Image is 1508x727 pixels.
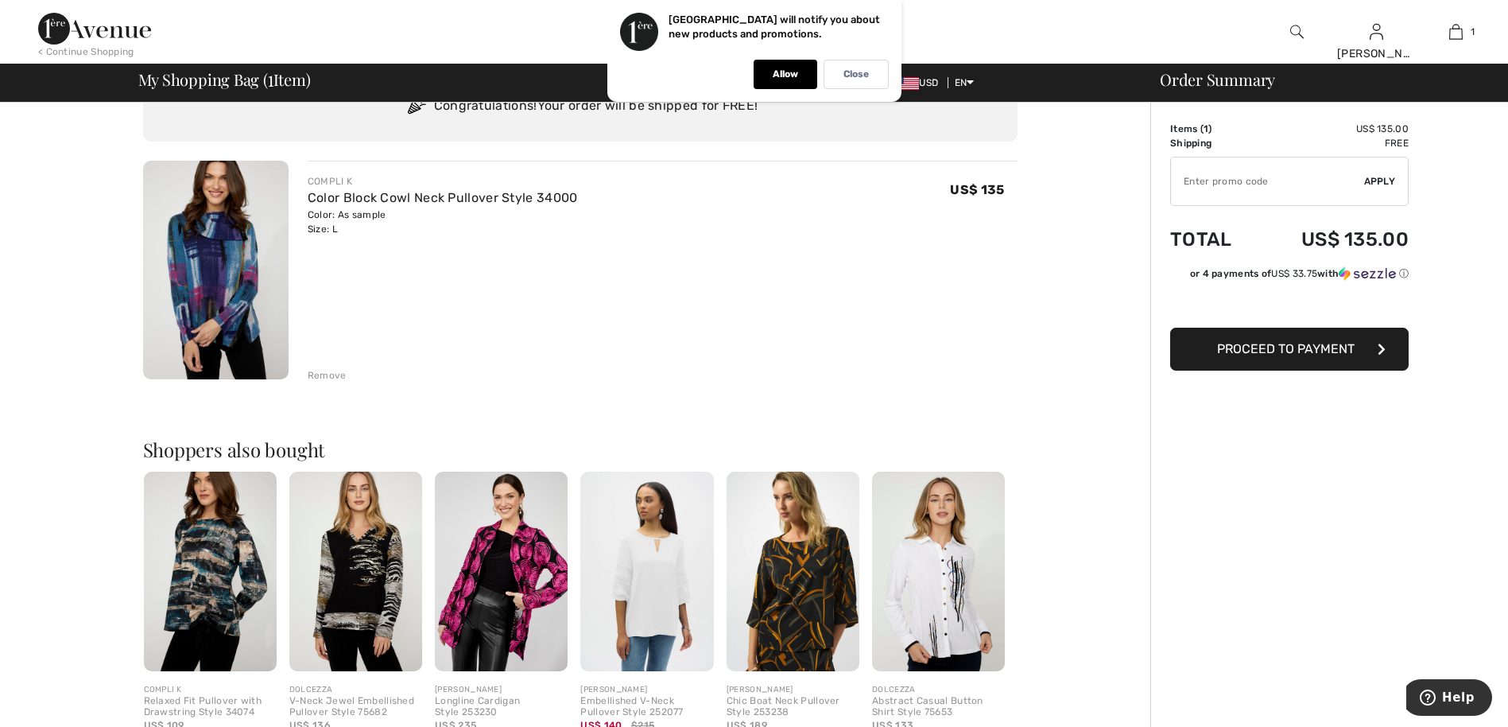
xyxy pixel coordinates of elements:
img: search the website [1290,22,1304,41]
div: V-Neck Jewel Embellished Pullover Style 75682 [289,696,422,718]
span: USD [894,77,944,88]
div: [PERSON_NAME] [435,684,568,696]
span: My Shopping Bag ( Item) [138,72,311,87]
img: Abstract Casual Button Shirt Style 75653 [872,472,1005,671]
div: Color: As sample Size: L [308,208,578,236]
td: US$ 135.00 [1257,122,1409,136]
div: [PERSON_NAME] [580,684,713,696]
div: Order Summary [1141,72,1498,87]
img: My Info [1370,22,1383,41]
div: Remove [308,368,347,383]
div: Relaxed Fit Pullover with Drawstring Style 34074 [144,696,277,718]
img: US Dollar [894,77,919,90]
iframe: Opens a widget where you can find more information [1406,679,1492,719]
div: COMPLI K [144,684,277,696]
td: Free [1257,136,1409,150]
span: 1 [268,68,273,88]
div: or 4 payments of with [1190,266,1409,281]
div: Chic Boat Neck Pullover Style 253238 [727,696,859,718]
span: Apply [1364,174,1396,189]
a: Color Block Cowl Neck Pullover Style 34000 [308,190,578,205]
img: Chic Boat Neck Pullover Style 253238 [727,472,859,671]
p: Close [843,68,869,80]
div: DOLCEZZA [289,684,422,696]
div: Abstract Casual Button Shirt Style 75653 [872,696,1005,718]
div: DOLCEZZA [872,684,1005,696]
input: Promo code [1171,157,1364,205]
img: 1ère Avenue [38,13,151,45]
iframe: PayPal-paypal [1170,286,1409,322]
div: Embellished V-Neck Pullover Style 252077 [580,696,713,718]
span: 1 [1471,25,1475,39]
span: Proceed to Payment [1217,341,1355,356]
a: 1 [1417,22,1494,41]
div: Longline Cardigan Style 253230 [435,696,568,718]
div: < Continue Shopping [38,45,134,59]
span: US$ 33.75 [1271,268,1317,279]
img: Longline Cardigan Style 253230 [435,472,568,671]
div: [PERSON_NAME] [727,684,859,696]
td: Items ( ) [1170,122,1257,136]
h2: Shoppers also bought [143,440,1018,459]
button: Proceed to Payment [1170,328,1409,371]
img: My Bag [1449,22,1463,41]
div: COMPLI K [308,174,578,189]
div: Congratulations! Your order will be shipped for FREE! [162,91,998,122]
div: or 4 payments ofUS$ 33.75withSezzle Click to learn more about Sezzle [1170,266,1409,286]
td: Shipping [1170,136,1257,150]
a: Sign In [1370,24,1383,39]
td: Total [1170,212,1257,266]
img: Sezzle [1339,266,1396,281]
span: EN [955,77,975,88]
p: [GEOGRAPHIC_DATA] will notify you about new products and promotions. [669,14,880,40]
img: Color Block Cowl Neck Pullover Style 34000 [143,161,289,379]
span: 1 [1204,123,1208,134]
span: US$ 135 [950,182,1004,197]
div: [PERSON_NAME] [1337,45,1415,62]
img: Congratulation2.svg [402,91,434,122]
td: US$ 135.00 [1257,212,1409,266]
p: Allow [773,68,798,80]
img: Relaxed Fit Pullover with Drawstring Style 34074 [144,472,277,671]
img: V-Neck Jewel Embellished Pullover Style 75682 [289,472,422,671]
img: Embellished V-Neck Pullover Style 252077 [580,472,713,671]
